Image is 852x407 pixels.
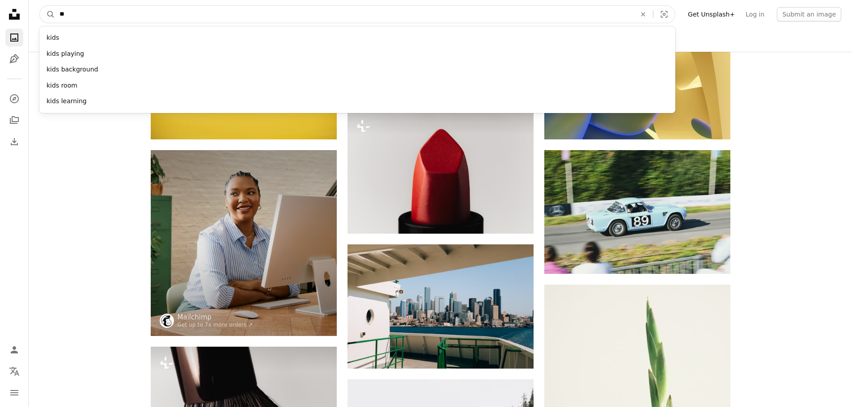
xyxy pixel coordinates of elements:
[544,150,730,274] img: Light blue vintage race car with number 89
[5,133,23,151] a: Download History
[777,7,841,21] button: Submit an image
[160,314,174,328] img: Go to Mailchimp's profile
[348,168,534,176] a: Close-up of a red lipstick bullet
[39,46,675,62] div: kids playing
[39,78,675,94] div: kids room
[5,90,23,108] a: Explore
[151,150,337,336] img: A woman smiling while working at a computer
[39,62,675,78] div: kids background
[633,6,653,23] button: Clear
[178,313,253,322] a: Mailchimp
[348,110,534,234] img: Close-up of a red lipstick bullet
[39,5,675,23] form: Find visuals sitewide
[740,7,770,21] a: Log in
[348,302,534,310] a: City skyline across the water from a ferry deck.
[39,30,675,46] div: kids
[178,322,253,328] a: Get up to 7x more orders ↗
[5,29,23,46] a: Photos
[653,6,675,23] button: Visual search
[544,208,730,216] a: Light blue vintage race car with number 89
[40,6,55,23] button: Search Unsplash
[5,111,23,129] a: Collections
[5,362,23,380] button: Language
[348,244,534,368] img: City skyline across the water from a ferry deck.
[151,239,337,247] a: A woman smiling while working at a computer
[39,93,675,109] div: kids learning
[682,7,740,21] a: Get Unsplash+
[5,50,23,68] a: Illustrations
[5,384,23,402] button: Menu
[5,341,23,359] a: Log in / Sign up
[5,5,23,25] a: Home — Unsplash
